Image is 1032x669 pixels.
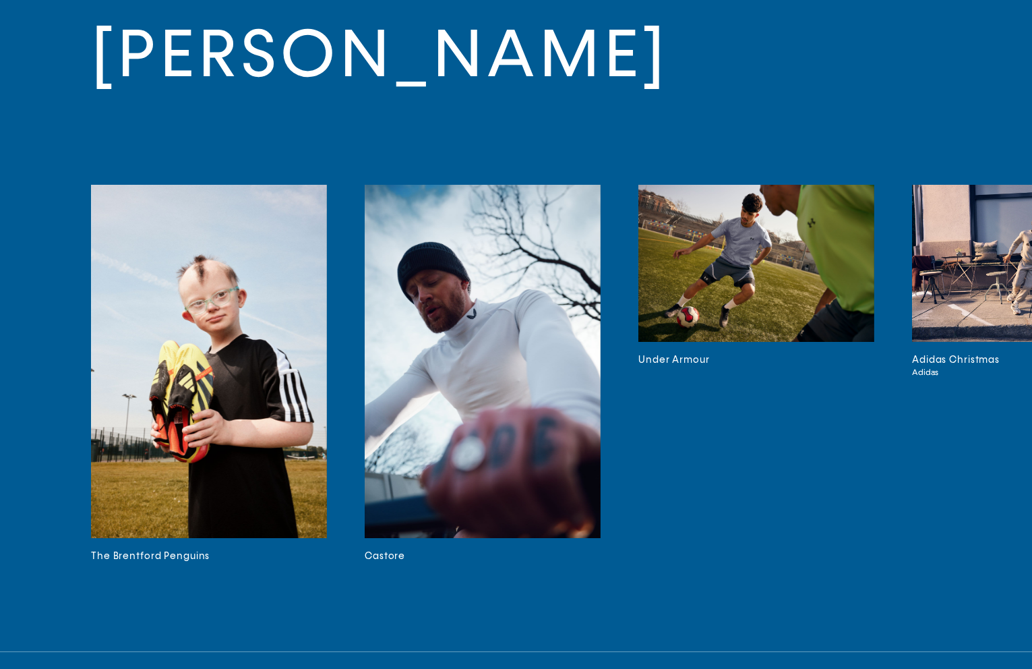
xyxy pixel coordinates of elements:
[365,185,601,564] a: Castore
[638,185,874,564] a: Under Armour
[91,549,327,564] h3: The Brentford Penguins
[365,549,601,564] h3: Castore
[638,353,874,368] h3: Under Armour
[91,185,327,564] a: The Brentford Penguins
[91,12,941,96] a: [PERSON_NAME]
